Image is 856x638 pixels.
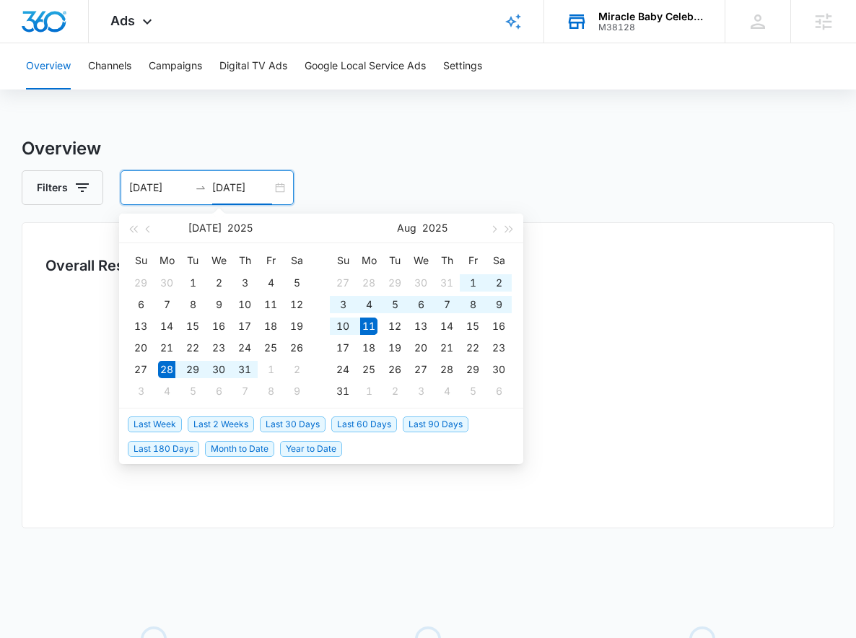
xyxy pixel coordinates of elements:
[128,380,154,402] td: 2025-08-03
[258,337,284,359] td: 2025-07-25
[438,339,455,357] div: 21
[464,318,481,335] div: 15
[434,359,460,380] td: 2025-08-28
[288,339,305,357] div: 26
[236,383,253,400] div: 7
[486,294,512,315] td: 2025-08-09
[486,249,512,272] th: Sa
[356,337,382,359] td: 2025-08-18
[206,337,232,359] td: 2025-07-23
[408,315,434,337] td: 2025-08-13
[434,315,460,337] td: 2025-08-14
[232,272,258,294] td: 2025-07-03
[232,294,258,315] td: 2025-07-10
[262,318,279,335] div: 18
[397,214,416,242] button: Aug
[206,380,232,402] td: 2025-08-06
[334,383,351,400] div: 31
[154,337,180,359] td: 2025-07-21
[280,441,342,457] span: Year to Date
[210,361,227,378] div: 30
[486,359,512,380] td: 2025-08-30
[258,359,284,380] td: 2025-08-01
[330,315,356,337] td: 2025-08-10
[330,249,356,272] th: Su
[188,416,254,432] span: Last 2 Weeks
[284,294,310,315] td: 2025-07-12
[158,339,175,357] div: 21
[438,274,455,292] div: 31
[460,249,486,272] th: Fr
[334,318,351,335] div: 10
[132,339,149,357] div: 20
[356,249,382,272] th: Mo
[236,274,253,292] div: 3
[206,315,232,337] td: 2025-07-16
[382,249,408,272] th: Tu
[360,274,377,292] div: 28
[180,359,206,380] td: 2025-07-29
[360,361,377,378] div: 25
[360,318,377,335] div: 11
[598,22,704,32] div: account id
[232,359,258,380] td: 2025-07-31
[284,359,310,380] td: 2025-08-02
[284,337,310,359] td: 2025-07-26
[128,272,154,294] td: 2025-06-29
[154,359,180,380] td: 2025-07-28
[490,383,507,400] div: 6
[386,296,403,313] div: 5
[486,380,512,402] td: 2025-09-06
[412,318,429,335] div: 13
[284,315,310,337] td: 2025-07-19
[206,359,232,380] td: 2025-07-30
[154,315,180,337] td: 2025-07-14
[180,380,206,402] td: 2025-08-05
[360,339,377,357] div: 18
[132,383,149,400] div: 3
[258,294,284,315] td: 2025-07-11
[382,294,408,315] td: 2025-08-05
[356,359,382,380] td: 2025-08-25
[438,318,455,335] div: 14
[184,383,201,400] div: 5
[219,43,287,89] button: Digital TV Ads
[205,441,274,457] span: Month to Date
[434,294,460,315] td: 2025-08-07
[434,249,460,272] th: Th
[334,274,351,292] div: 27
[412,383,429,400] div: 3
[262,383,279,400] div: 8
[262,296,279,313] div: 11
[180,337,206,359] td: 2025-07-22
[258,272,284,294] td: 2025-07-04
[490,274,507,292] div: 2
[260,416,326,432] span: Last 30 Days
[490,318,507,335] div: 16
[184,361,201,378] div: 29
[330,337,356,359] td: 2025-08-17
[356,315,382,337] td: 2025-08-11
[412,296,429,313] div: 6
[132,296,149,313] div: 6
[110,13,135,28] span: Ads
[262,361,279,378] div: 1
[386,339,403,357] div: 19
[598,11,704,22] div: account name
[128,359,154,380] td: 2025-07-27
[330,359,356,380] td: 2025-08-24
[356,294,382,315] td: 2025-08-04
[210,318,227,335] div: 16
[330,294,356,315] td: 2025-08-03
[236,339,253,357] div: 24
[486,315,512,337] td: 2025-08-16
[184,339,201,357] div: 22
[195,182,206,193] span: swap-right
[158,383,175,400] div: 4
[158,296,175,313] div: 7
[195,182,206,193] span: to
[22,170,103,205] button: Filters
[486,337,512,359] td: 2025-08-23
[210,339,227,357] div: 23
[258,249,284,272] th: Fr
